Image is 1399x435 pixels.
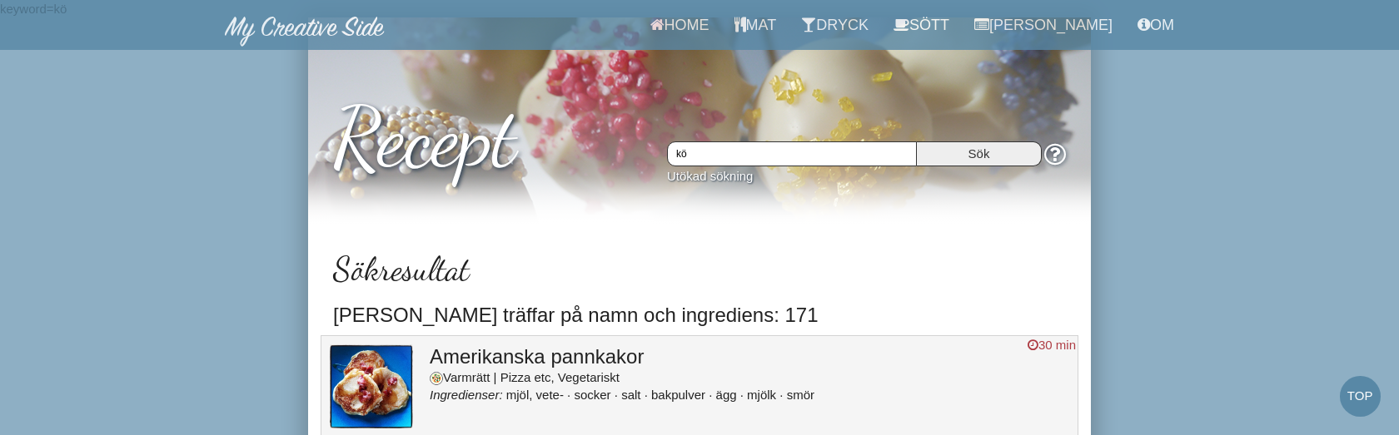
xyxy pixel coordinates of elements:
li: smör [787,388,814,402]
li: ägg [716,388,744,402]
div: Varmrätt | Pizza etc, Vegetariskt [430,368,1069,386]
div: 30 min [1028,336,1076,353]
img: bild_254.jpg [330,344,413,428]
h1: Recept [333,75,1066,183]
li: mjölk [747,388,783,402]
h2: Sökresultat [333,250,1066,287]
img: Varmrätt [430,372,443,385]
h3: Amerikanska pannkakor [430,346,1069,368]
h3: [PERSON_NAME] träffar på namn och ingrediens: 171 [333,304,1066,326]
input: Skriv in ingrediens eller receptnamn [667,141,917,166]
li: mjöl, vete- [506,388,571,402]
a: Utökad sökning [667,169,753,183]
i: Ingredienser: [430,388,503,402]
li: bakpulver [651,388,712,402]
li: socker [574,388,618,402]
li: salt [621,388,648,402]
img: MyCreativeSide [225,17,385,47]
a: Top [1340,376,1381,417]
input: Sök [917,141,1042,166]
